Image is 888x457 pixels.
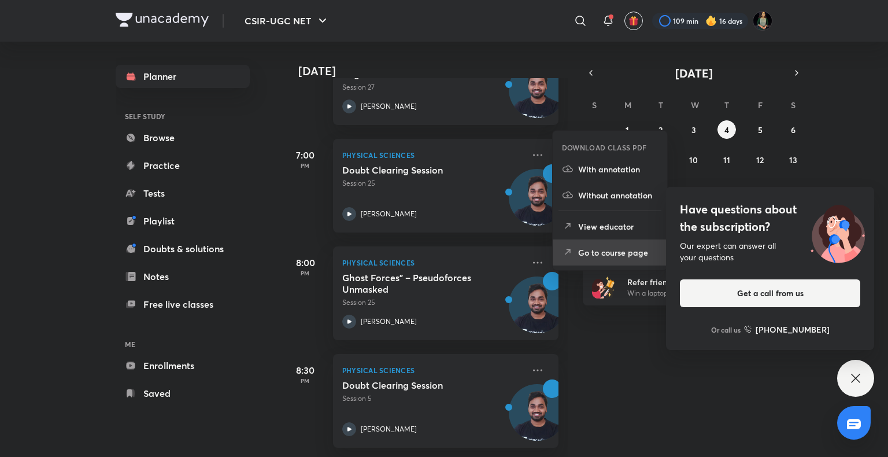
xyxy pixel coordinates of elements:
[509,68,565,123] img: Avatar
[717,180,736,199] button: September 18, 2025
[680,279,860,307] button: Get a call from us
[658,99,663,110] abbr: Tuesday
[282,148,328,162] h5: 7:00
[756,323,830,336] h6: [PHONE_NUMBER]
[116,126,250,149] a: Browse
[509,175,565,231] img: Avatar
[116,334,250,354] h6: ME
[578,163,658,175] p: With annotation
[690,185,697,196] abbr: September 17, 2025
[691,124,696,135] abbr: September 3, 2025
[116,106,250,126] h6: SELF STUDY
[751,150,769,169] button: September 12, 2025
[756,185,764,196] abbr: September 19, 2025
[758,99,763,110] abbr: Friday
[658,124,663,135] abbr: September 2, 2025
[116,13,209,30] a: Company Logo
[758,124,763,135] abbr: September 5, 2025
[342,178,524,189] p: Session 25
[509,390,565,446] img: Avatar
[562,142,647,153] h6: DOWNLOAD CLASS PDF
[509,283,565,338] img: Avatar
[684,120,703,139] button: September 3, 2025
[791,124,795,135] abbr: September 6, 2025
[689,154,698,165] abbr: September 10, 2025
[628,16,639,26] img: avatar
[717,120,736,139] button: September 4, 2025
[684,180,703,199] button: September 17, 2025
[724,99,729,110] abbr: Thursday
[361,209,417,219] p: [PERSON_NAME]
[627,288,769,298] p: Win a laptop, vouchers & more
[361,424,417,434] p: [PERSON_NAME]
[116,293,250,316] a: Free live classes
[342,379,486,391] h5: Doubt Clearing Session
[578,246,658,259] p: Go to course page
[784,180,802,199] button: September 20, 2025
[723,154,730,165] abbr: September 11, 2025
[789,154,797,165] abbr: September 13, 2025
[578,220,658,233] p: View educator
[784,150,802,169] button: September 13, 2025
[578,189,658,201] p: Without annotation
[744,323,830,336] a: [PHONE_NUMBER]
[282,270,328,277] p: PM
[756,154,764,165] abbr: September 12, 2025
[361,101,417,112] p: [PERSON_NAME]
[705,15,717,27] img: streak
[116,154,250,177] a: Practice
[717,150,736,169] button: September 11, 2025
[298,64,570,78] h4: [DATE]
[342,272,486,295] h5: Ghost Forces” – Pseudoforces Unmasked
[342,297,524,308] p: Session 25
[626,124,629,135] abbr: September 1, 2025
[342,82,524,93] p: Session 27
[282,363,328,377] h5: 8:30
[599,65,789,81] button: [DATE]
[342,363,524,377] p: Physical Sciences
[675,65,713,81] span: [DATE]
[723,185,731,196] abbr: September 18, 2025
[116,354,250,377] a: Enrollments
[116,182,250,205] a: Tests
[342,393,524,404] p: Session 5
[116,65,250,88] a: Planner
[342,164,486,176] h5: Doubt Clearing Session
[238,9,336,32] button: CSIR-UGC NET
[618,120,637,139] button: September 1, 2025
[784,120,802,139] button: September 6, 2025
[342,148,524,162] p: Physical Sciences
[282,256,328,270] h5: 8:00
[116,382,250,405] a: Saved
[592,99,597,110] abbr: Sunday
[680,201,860,235] h4: Have questions about the subscription?
[116,209,250,233] a: Playlist
[684,150,703,169] button: September 10, 2025
[282,377,328,384] p: PM
[652,120,670,139] button: September 2, 2025
[751,120,769,139] button: September 5, 2025
[361,316,417,327] p: [PERSON_NAME]
[789,185,798,196] abbr: September 20, 2025
[627,276,769,288] h6: Refer friends
[116,13,209,27] img: Company Logo
[751,180,769,199] button: September 19, 2025
[592,275,615,298] img: referral
[791,99,795,110] abbr: Saturday
[342,256,524,270] p: Physical Sciences
[282,162,328,169] p: PM
[691,99,699,110] abbr: Wednesday
[753,11,772,31] img: Vamakshi Sharma
[680,240,860,263] div: Our expert can answer all your questions
[116,265,250,288] a: Notes
[116,237,250,260] a: Doubts & solutions
[724,124,729,135] abbr: September 4, 2025
[624,12,643,30] button: avatar
[624,99,631,110] abbr: Monday
[711,325,741,335] p: Or call us
[801,201,874,263] img: ttu_illustration_new.svg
